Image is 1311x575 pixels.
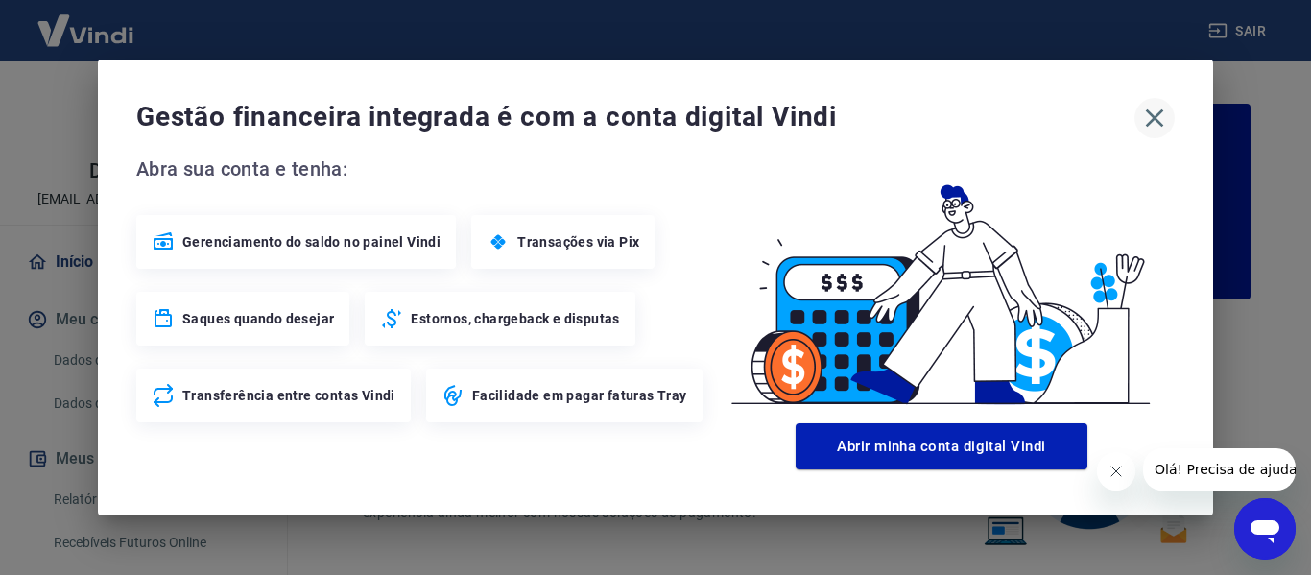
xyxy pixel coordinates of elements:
[472,386,687,405] span: Facilidade em pagar faturas Tray
[517,232,639,252] span: Transações via Pix
[12,13,161,29] span: Olá! Precisa de ajuda?
[136,98,1134,136] span: Gestão financeira integrada é com a conta digital Vindi
[182,309,334,328] span: Saques quando desejar
[1097,452,1135,491] iframe: Fechar mensagem
[182,232,441,252] span: Gerenciamento do saldo no painel Vindi
[182,386,395,405] span: Transferência entre contas Vindi
[1143,448,1296,491] iframe: Mensagem da empresa
[708,154,1175,416] img: Good Billing
[1234,498,1296,560] iframe: Botão para abrir a janela de mensagens
[796,423,1087,469] button: Abrir minha conta digital Vindi
[411,309,619,328] span: Estornos, chargeback e disputas
[136,154,708,184] span: Abra sua conta e tenha:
